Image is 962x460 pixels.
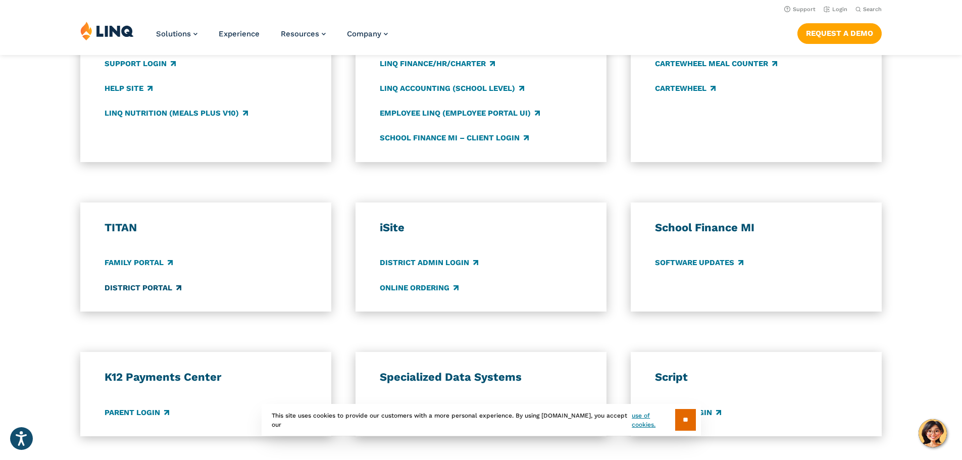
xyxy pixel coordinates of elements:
img: LINQ | K‑12 Software [80,21,134,40]
span: Company [347,29,381,38]
span: Solutions [156,29,191,38]
a: Support Login [105,58,176,69]
nav: Button Navigation [797,21,882,43]
a: Support [784,6,816,13]
span: Resources [281,29,319,38]
h3: iSite [380,221,583,235]
h3: Specialized Data Systems [380,370,583,384]
a: Software Updates [655,258,743,269]
a: Resources [281,29,326,38]
a: use of cookies. [632,411,675,429]
a: CARTEWHEEL [655,83,716,94]
a: LINQ Accounting (school level) [380,83,524,94]
a: Family Portal [105,258,173,269]
h3: Script [655,370,858,384]
a: District Portal [105,282,181,293]
h3: K12 Payments Center [105,370,308,384]
a: Company [347,29,388,38]
a: Help Site [105,83,153,94]
button: Open Search Bar [855,6,882,13]
a: Experience [219,29,260,38]
a: Parent Login [105,407,169,418]
a: Request a Demo [797,23,882,43]
a: School Finance MI – Client Login [380,132,529,143]
a: LINQ Nutrition (Meals Plus v10) [105,108,248,119]
a: Login [824,6,847,13]
a: Online Ordering [380,282,459,293]
span: Search [863,6,882,13]
h3: TITAN [105,221,308,235]
a: Employee LINQ (Employee Portal UI) [380,108,540,119]
button: Hello, have a question? Let’s chat. [919,419,947,447]
a: LINQ Finance/HR/Charter [380,58,495,69]
nav: Primary Navigation [156,21,388,55]
h3: School Finance MI [655,221,858,235]
div: This site uses cookies to provide our customers with a more personal experience. By using [DOMAIN... [262,404,701,436]
a: CARTEWHEEL Meal Counter [655,58,777,69]
a: District Admin Login [380,258,478,269]
a: Solutions [156,29,197,38]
